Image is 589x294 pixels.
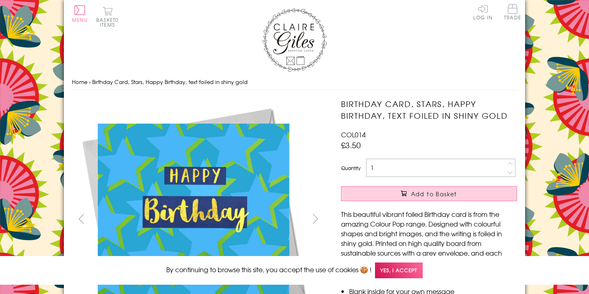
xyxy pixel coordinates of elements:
[411,190,457,198] span: Add to Basket
[504,4,521,21] a: Trade
[72,78,87,86] a: Home
[341,186,517,201] button: Add to Basket
[72,210,90,228] button: prev
[375,262,423,278] span: Yes, I accept
[92,78,248,86] span: Birthday Card, Stars, Happy Birthday, text foiled in shiny gold
[72,74,517,90] nav: breadcrumbs
[341,164,360,172] label: Quantity
[96,6,119,27] button: Basket0 items
[72,16,88,23] span: Menu
[100,16,119,28] span: 0 items
[473,4,493,20] a: Log In
[504,4,521,20] span: Trade
[307,210,325,228] button: next
[89,78,91,86] span: ›
[341,98,517,122] h1: Birthday Card, Stars, Happy Birthday, text foiled in shiny gold
[262,8,327,72] img: Claire Giles Greetings Cards
[72,5,88,22] button: Menu
[341,209,517,267] p: This beautiful vibrant foiled Birthday card is from the amazing Colour Pop range. Designed with c...
[341,130,366,139] span: COL014
[341,139,361,151] span: £3.50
